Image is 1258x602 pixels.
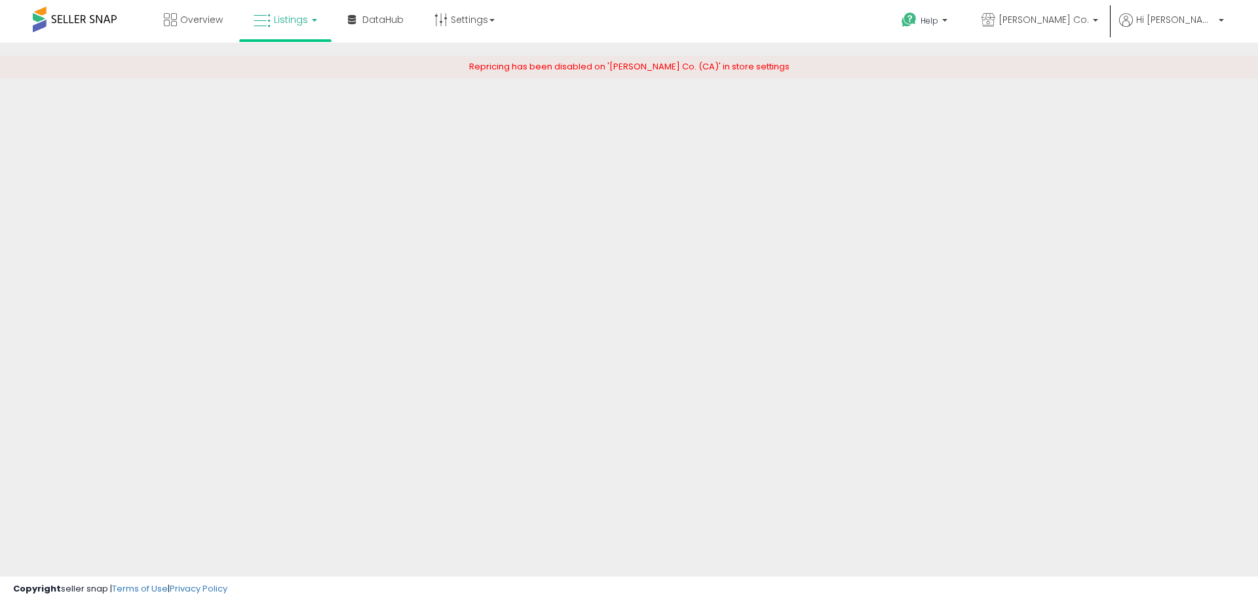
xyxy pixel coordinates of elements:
span: Repricing has been disabled on '[PERSON_NAME] Co. (CA)' in store settings [469,60,790,73]
span: Hi [PERSON_NAME] [1136,13,1215,26]
a: Terms of Use [112,582,168,595]
span: Listings [274,13,308,26]
span: [PERSON_NAME] Co. [999,13,1089,26]
i: Get Help [901,12,917,28]
strong: Copyright [13,582,61,595]
a: Help [891,2,961,43]
span: DataHub [362,13,404,26]
span: Overview [180,13,223,26]
div: seller snap | | [13,583,227,595]
span: Help [921,15,938,26]
a: Privacy Policy [170,582,227,595]
a: Hi [PERSON_NAME] [1119,13,1224,43]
